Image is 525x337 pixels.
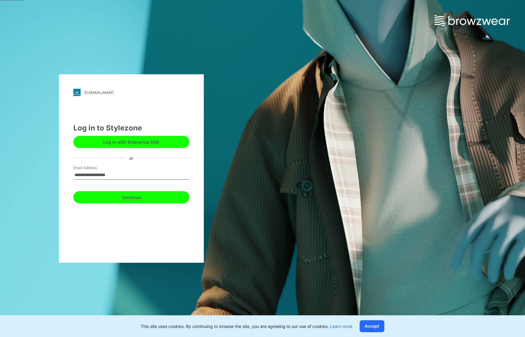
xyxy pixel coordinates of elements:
img: browzwear-logo.e42bd6dac1945053ebaf764b6aa21510.svg [434,15,510,26]
a: Learn more [330,324,352,329]
img: stylezone-logo.562084cfcfab977791bfbf7441f1a819.svg [73,89,81,96]
button: Log in with Enterprise SSO [73,136,189,148]
div: or [124,155,138,161]
div: Log in to Stylezone [73,123,189,133]
a: [DOMAIN_NAME] [73,89,189,96]
p: This site uses cookies. By continuing to browse the site, you are agreeing to our use of cookies. [141,323,352,329]
button: Continue [73,191,189,203]
div: [DOMAIN_NAME] [84,90,114,95]
button: Accept [360,320,384,332]
label: Email Address [73,165,116,171]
